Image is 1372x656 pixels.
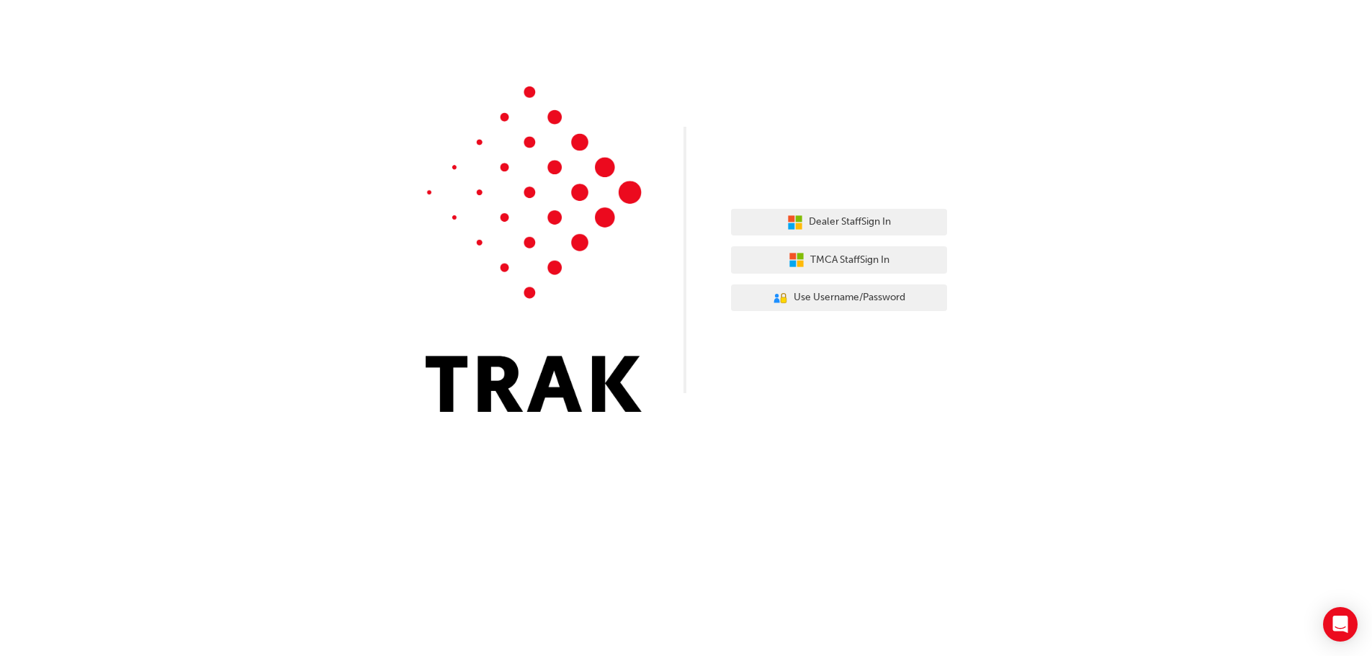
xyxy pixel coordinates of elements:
button: Use Username/Password [731,284,947,312]
span: Dealer Staff Sign In [809,214,891,230]
button: Dealer StaffSign In [731,209,947,236]
span: TMCA Staff Sign In [810,252,889,269]
span: Use Username/Password [794,289,905,306]
img: Trak [426,86,642,412]
button: TMCA StaffSign In [731,246,947,274]
div: Open Intercom Messenger [1323,607,1358,642]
